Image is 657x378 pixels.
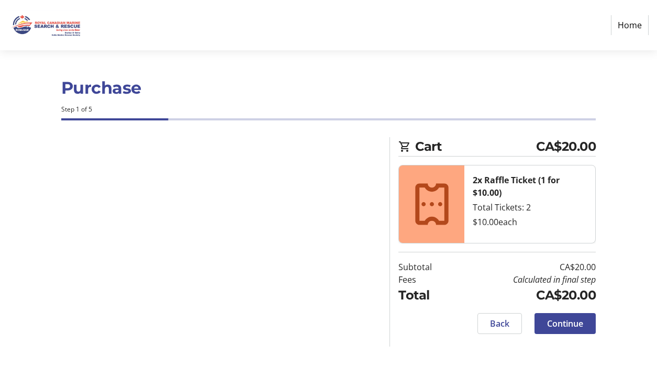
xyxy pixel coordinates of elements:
div: Step 1 of 5 [61,105,596,114]
span: Back [490,317,509,330]
td: Total [398,286,455,305]
td: Fees [398,273,455,286]
span: Cart [415,137,536,156]
strong: 2x Raffle Ticket (1 for $10.00) [473,174,560,198]
button: Continue [534,313,596,334]
td: Calculated in final step [455,273,596,286]
div: $10.00 each [473,216,587,228]
img: Royal Canadian Marine Search and Rescue - Station 8's Logo [8,4,83,46]
td: CA$20.00 [455,286,596,305]
span: Continue [547,317,583,330]
td: Subtotal [398,261,455,273]
span: CA$20.00 [536,137,596,156]
button: Back [477,313,522,334]
a: Home [611,15,649,35]
h1: Purchase [61,75,596,101]
div: Total Tickets: 2 [473,201,587,214]
td: CA$20.00 [455,261,596,273]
